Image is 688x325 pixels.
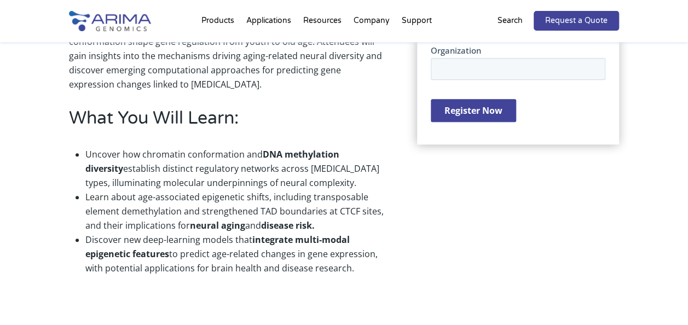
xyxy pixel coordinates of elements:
[190,219,245,231] strong: neural aging
[85,147,387,190] li: Uncover how chromatin conformation and establish distinct regulatory networks across [MEDICAL_DAT...
[498,14,523,28] p: Search
[85,233,387,275] li: Discover new deep-learning models that to predict age-related changes in gene expression, with po...
[69,6,387,91] p: In this webinar, we will explore the dynamic epigenetic landscape of the adult mouse brain, highl...
[261,219,315,231] strong: disease risk.
[69,106,387,139] h2: What You Will Learn:
[69,11,151,31] img: Arima-Genomics-logo
[85,190,387,233] li: Learn about age-associated epigenetic shifts, including transposable element demethylation and st...
[534,11,619,31] a: Request a Quote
